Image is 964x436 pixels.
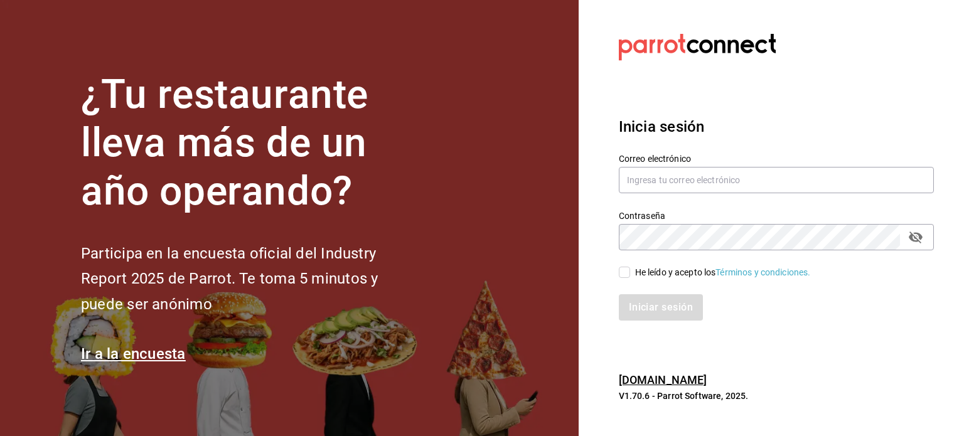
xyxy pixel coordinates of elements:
[619,115,934,138] h3: Inicia sesión
[635,266,811,279] div: He leído y acepto los
[619,373,707,386] a: [DOMAIN_NAME]
[619,211,934,220] label: Contraseña
[81,71,420,215] h1: ¿Tu restaurante lleva más de un año operando?
[619,390,934,402] p: V1.70.6 - Parrot Software, 2025.
[81,345,186,363] a: Ir a la encuesta
[81,241,420,317] h2: Participa en la encuesta oficial del Industry Report 2025 de Parrot. Te toma 5 minutos y puede se...
[619,167,934,193] input: Ingresa tu correo electrónico
[619,154,934,163] label: Correo electrónico
[905,226,926,248] button: passwordField
[715,267,810,277] a: Términos y condiciones.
